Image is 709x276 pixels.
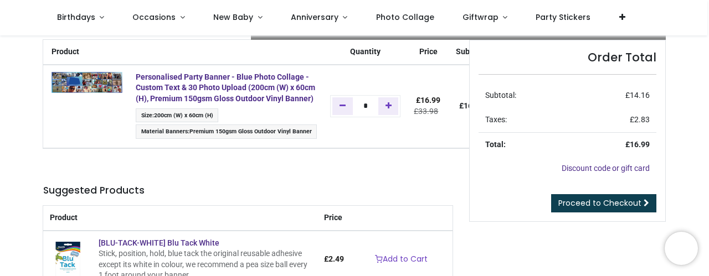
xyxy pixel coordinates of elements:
[416,96,440,105] span: £
[376,12,434,23] span: Photo Collage
[368,250,435,269] a: Add to Cart
[43,184,453,197] h5: Suggested Products
[328,254,344,263] span: 2.49
[136,108,218,122] span: :
[485,140,506,149] strong: Total:
[558,197,641,209] span: Proceed to Checkout
[625,91,650,100] span: £
[99,238,219,247] a: [BLU-TACK-WHITE] Blu Tack White
[630,115,650,124] span: £
[50,254,85,263] a: [BLU-TACK-WHITE] Blu Tack White
[479,49,656,65] h4: Order Total
[291,12,338,23] span: Anniversary
[463,12,499,23] span: Giftwrap
[43,40,129,65] th: Product
[459,101,484,110] b: £
[317,206,351,231] th: Price
[479,84,574,108] td: Subtotal:
[213,12,253,23] span: New Baby
[407,40,449,65] th: Price
[551,194,656,213] a: Proceed to Checkout
[57,12,95,23] span: Birthdays
[141,112,152,119] span: Size
[634,115,650,124] span: 2.83
[630,140,650,149] span: 16.99
[630,91,650,100] span: 14.16
[562,164,650,173] a: Discount code or gift card
[350,47,381,56] span: Quantity
[52,72,122,93] img: Y+ArP7XmpowAAAABJRU5ErkJggg==
[136,72,315,103] a: Personalised Party Banner - Blue Photo Collage - Custom Text & 30 Photo Upload (200cm (W) x 60cm ...
[141,128,188,135] span: Material Banners
[536,12,590,23] span: Party Stickers
[324,254,344,263] span: £
[479,108,574,132] td: Taxes:
[665,232,698,265] iframe: Brevo live chat
[625,140,650,149] strong: £
[136,124,317,138] span: :
[378,97,399,115] a: Add one
[414,107,438,116] del: £
[449,40,493,65] th: Subtotal
[332,97,353,115] a: Remove one
[154,112,213,119] span: 200cm (W) x 60cm (H)
[189,128,312,135] span: Premium 150gsm Gloss Outdoor Vinyl Banner
[43,206,317,231] th: Product
[132,12,176,23] span: Occasions
[420,96,440,105] span: 16.99
[418,107,438,116] span: 33.98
